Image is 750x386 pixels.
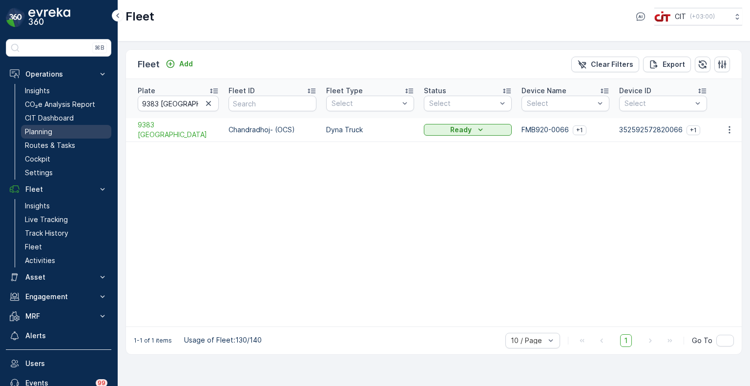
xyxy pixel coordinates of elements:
[21,240,111,254] a: Fleet
[25,168,53,178] p: Settings
[571,57,639,72] button: Clear Filters
[326,86,363,96] p: Fleet Type
[326,125,414,135] p: Dyna Truck
[25,331,107,341] p: Alerts
[21,139,111,152] a: Routes & Tasks
[521,86,566,96] p: Device Name
[25,311,92,321] p: MRF
[229,96,316,111] input: Search
[6,267,111,287] button: Asset
[521,125,569,135] p: FMB920-0066
[162,58,197,70] button: Add
[21,111,111,125] a: CIT Dashboard
[25,359,107,368] p: Users
[619,86,651,96] p: Device ID
[6,354,111,373] a: Users
[138,120,219,140] a: 9383 TXA
[25,127,52,137] p: Planning
[25,113,74,123] p: CIT Dashboard
[25,184,92,194] p: Fleet
[25,154,50,164] p: Cockpit
[21,199,111,213] a: Insights
[21,254,111,267] a: Activities
[138,96,219,111] input: Search
[6,287,111,306] button: Engagement
[95,44,104,52] p: ⌘B
[25,201,50,211] p: Insights
[138,58,160,71] p: Fleet
[184,335,262,345] p: Usage of Fleet : 130/140
[429,99,497,108] p: Select
[450,125,472,135] p: Ready
[28,8,70,27] img: logo_dark-DEwI_e13.png
[643,57,691,72] button: Export
[134,337,172,345] p: 1-1 of 1 items
[21,166,111,180] a: Settings
[25,272,92,282] p: Asset
[138,86,155,96] p: Plate
[21,125,111,139] a: Planning
[332,99,399,108] p: Select
[21,213,111,226] a: Live Tracking
[6,180,111,199] button: Fleet
[576,126,583,134] span: +1
[179,59,193,69] p: Add
[21,84,111,98] a: Insights
[25,242,42,252] p: Fleet
[675,12,686,21] p: CIT
[692,336,712,345] span: Go To
[6,8,25,27] img: logo
[6,326,111,345] a: Alerts
[690,126,697,134] span: +1
[25,100,95,109] p: CO₂e Analysis Report
[138,120,219,140] span: 9383 [GEOGRAPHIC_DATA]
[21,152,111,166] a: Cockpit
[21,226,111,240] a: Track History
[25,215,68,224] p: Live Tracking
[6,306,111,326] button: MRF
[25,69,92,79] p: Operations
[25,86,50,96] p: Insights
[690,13,715,20] p: ( +03:00 )
[654,11,671,22] img: cit-logo_pOk6rL0.png
[527,99,594,108] p: Select
[25,228,68,238] p: Track History
[229,86,255,96] p: Fleet ID
[663,60,685,69] p: Export
[625,99,692,108] p: Select
[21,98,111,111] a: CO₂e Analysis Report
[25,141,75,150] p: Routes & Tasks
[620,334,632,347] span: 1
[6,64,111,84] button: Operations
[619,125,683,135] p: 352592572820066
[25,292,92,302] p: Engagement
[591,60,633,69] p: Clear Filters
[229,125,316,135] p: Chandradhoj- (OCS)
[654,8,742,25] button: CIT(+03:00)
[424,86,446,96] p: Status
[25,256,55,265] p: Activities
[424,124,512,136] button: Ready
[125,9,154,24] p: Fleet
